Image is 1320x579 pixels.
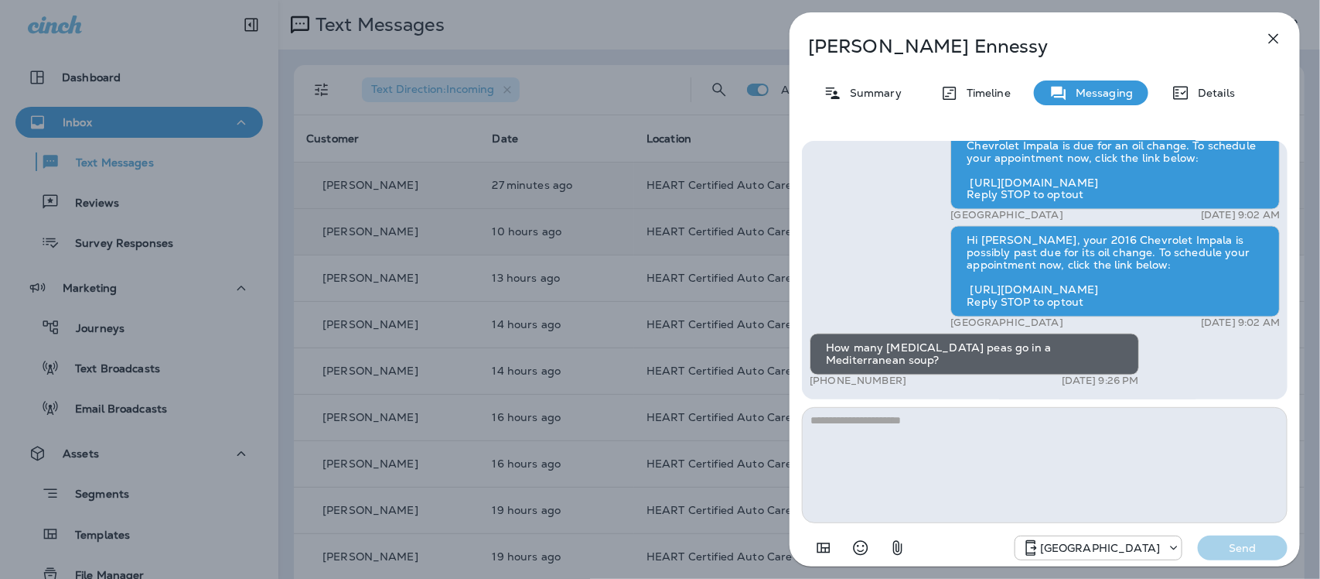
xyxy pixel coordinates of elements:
p: Timeline [959,87,1011,99]
p: [PERSON_NAME] Ennessy [808,36,1230,57]
button: Select an emoji [845,533,876,564]
p: [DATE] 9:26 PM [1062,375,1139,388]
div: Hi [PERSON_NAME], your 2016 Chevrolet Impala is possibly past due for its oil change. To schedule... [950,226,1280,317]
p: [GEOGRAPHIC_DATA] [950,317,1062,330]
p: [DATE] 9:02 AM [1201,210,1280,222]
p: Details [1190,87,1235,99]
p: [GEOGRAPHIC_DATA] [1040,542,1160,554]
div: How many [MEDICAL_DATA] peas go in a Mediterranean soup? [810,334,1139,375]
p: [PHONE_NUMBER] [810,375,906,388]
p: Messaging [1068,87,1133,99]
button: Add in a premade template [808,533,839,564]
p: [DATE] 9:02 AM [1201,317,1280,330]
p: [GEOGRAPHIC_DATA] [950,210,1062,222]
div: +1 (847) 262-3704 [1015,539,1182,557]
div: This is HEART Certified Auto Care - [GEOGRAPHIC_DATA], [PERSON_NAME], your 2016 Chevrolet Impala ... [950,106,1280,210]
p: Summary [842,87,902,99]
